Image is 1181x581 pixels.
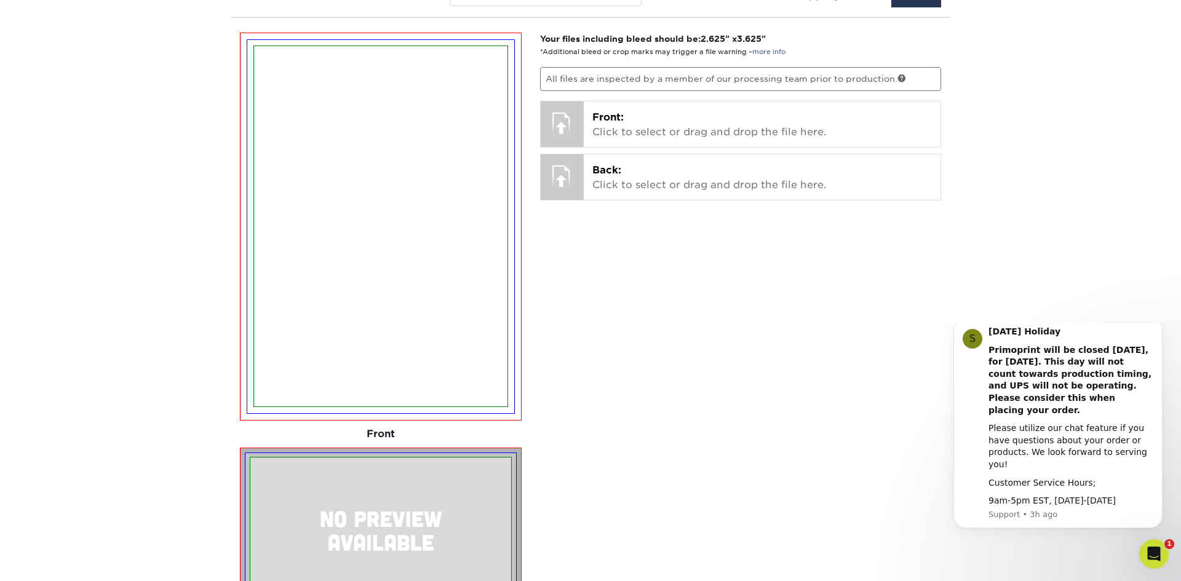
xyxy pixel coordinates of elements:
[240,421,522,448] div: Front
[540,67,942,90] p: All files are inspected by a member of our processing team prior to production.
[54,22,217,92] b: Primoprint will be closed [DATE], for [DATE]. This day will not count towards production timing, ...
[54,99,218,147] div: Please utilize our chat feature if you have questions about your order or products. We look forwa...
[54,154,218,166] div: Customer Service Hours;
[54,3,125,13] b: [DATE] Holiday
[28,6,47,25] div: Profile image for Support
[540,48,785,56] small: *Additional bleed or crop marks may trigger a file warning –
[592,164,621,176] span: Back:
[1139,539,1169,569] iframe: Intercom live chat
[1164,539,1174,549] span: 1
[701,34,725,44] span: 2.625
[540,34,766,44] strong: Your files including bleed should be: " x "
[54,186,218,197] p: Message from Support, sent 3h ago
[737,34,761,44] span: 3.625
[592,111,624,123] span: Front:
[752,48,785,56] a: more info
[54,2,218,184] div: Message content
[592,163,932,192] p: Click to select or drag and drop the file here.
[54,172,218,184] div: 9am-5pm EST, [DATE]-[DATE]
[935,323,1181,548] iframe: Intercom notifications message
[3,543,105,577] iframe: Google Customer Reviews
[592,110,932,140] p: Click to select or drag and drop the file here.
